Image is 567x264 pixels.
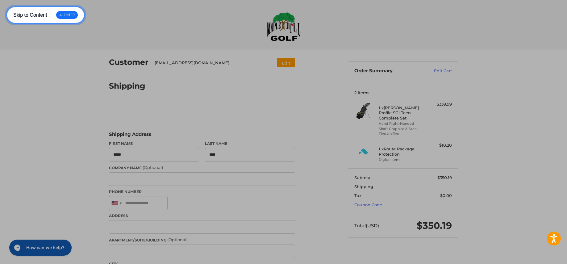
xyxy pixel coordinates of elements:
[109,165,295,171] label: Company Name
[354,193,361,198] span: Tax
[354,68,421,74] h3: Order Summary
[354,175,372,180] span: Subtotal
[109,213,295,219] label: Address
[6,237,73,258] iframe: Gorgias live chat messenger
[277,58,295,67] button: Edit
[354,184,373,189] span: Shipping
[109,237,295,243] label: Apartment/Suite/Building
[379,131,426,136] li: Flex Uniflex
[354,90,452,95] h3: 2 Items
[109,189,295,195] label: Phone Number
[379,157,426,162] li: Digital Item
[109,131,151,141] legend: Shipping Address
[167,237,188,242] small: (Optional)
[421,68,452,74] a: Edit Cart
[449,184,452,189] span: --
[205,141,295,146] label: Last Name
[267,12,301,41] img: Maple Hill Golf
[109,196,123,210] div: United States: +1
[155,60,265,66] div: [EMAIL_ADDRESS][DOMAIN_NAME]
[379,105,426,120] h4: 1 x [PERSON_NAME] Profile SGI Teen Complete Set
[379,121,426,126] li: Hand Right-Handed
[437,175,452,180] span: $350.19
[143,165,163,170] small: (Optional)
[417,220,452,231] span: $350.19
[427,101,452,107] div: $339.99
[109,57,148,67] h2: Customer
[109,141,199,146] label: First Name
[109,81,145,91] h2: Shipping
[379,126,426,132] li: Shaft Graphite & Steel
[440,193,452,198] span: $0.00
[427,142,452,149] div: $10.20
[379,146,426,157] h4: 1 x Route Package Protection
[354,202,382,207] a: Coupon Code
[354,223,379,228] span: Total (USD)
